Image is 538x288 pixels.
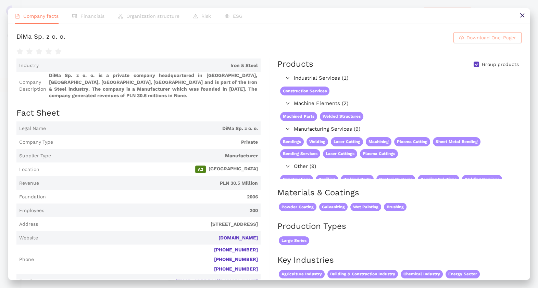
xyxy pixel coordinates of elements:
[23,13,59,19] span: Company facts
[327,270,398,278] span: Building & Construction Industry
[280,112,317,121] span: Machined Parts
[277,98,521,109] div: Machine Elements (2)
[19,79,46,92] span: Company Description
[384,203,406,211] span: Brushing
[277,187,522,199] h2: Materials & Coatings
[277,73,521,84] div: Industrial Services (1)
[376,175,415,184] span: Control Systems
[418,175,459,184] span: Bending Solutions
[286,76,290,80] span: right
[56,139,258,146] span: Private
[294,162,518,171] span: Other (9)
[36,48,42,55] span: star
[277,58,313,70] div: Products
[41,221,258,228] span: [STREET_ADDRESS]
[193,14,198,18] span: warning
[294,74,518,82] span: Industrial Services (1)
[286,101,290,105] span: right
[286,164,290,168] span: right
[42,180,258,187] span: PLN 30.5 Million
[433,137,480,146] span: Sheet Metal Bending
[331,137,363,146] span: Laser Cutting
[233,13,242,19] span: ESG
[341,175,374,184] span: Welded Parts
[277,221,522,232] h2: Production Types
[201,13,211,19] span: Risk
[394,137,430,146] span: Plasma Cutting
[320,112,363,121] span: Welded Structures
[401,270,443,278] span: Chemical Industry
[195,166,206,173] span: A2
[41,62,258,69] span: Iron & Steel
[19,235,38,241] span: Website
[280,175,313,184] span: Constructions
[280,149,320,158] span: Bending Services
[16,48,23,55] span: star
[49,194,258,200] span: 2006
[19,207,44,214] span: Employees
[118,14,123,18] span: apartment
[294,125,518,133] span: Manufacturing Services (9)
[19,194,46,200] span: Foundation
[26,48,33,55] span: star
[294,100,518,108] span: Machine Elements (2)
[520,13,525,18] span: close
[16,107,261,119] h2: Fact Sheet
[126,13,179,19] span: Organization structure
[54,153,258,159] span: Manufacturer
[279,270,325,278] span: Agriculture Industry
[55,48,62,55] span: star
[286,127,290,131] span: right
[459,35,464,41] span: cloud-download
[45,48,52,55] span: star
[360,149,398,158] span: Plasma Cuttings
[350,203,381,211] span: Wet Painting
[446,270,480,278] span: Energy Sector
[323,149,357,158] span: Laser Cuttings
[280,137,304,146] span: Bendings
[16,32,65,43] div: DiMa Sp. z o. o.
[19,62,39,69] span: Industry
[462,175,502,184] span: Welding Services
[19,256,34,263] span: Phone
[277,254,522,266] h2: Key Industries
[49,125,258,132] span: DiMa Sp. z o. o.
[280,87,329,96] span: Construction Services
[225,14,229,18] span: eye
[514,8,530,24] button: close
[72,14,77,18] span: fund-view
[47,207,258,214] span: 200
[19,153,51,159] span: Supplier Type
[80,13,104,19] span: Financials
[42,166,258,173] span: [GEOGRAPHIC_DATA]
[279,203,316,211] span: Powder Coating
[479,61,522,68] span: Group products
[49,72,258,99] span: DiMa Sp. z o. o. is a private company headquartered in [GEOGRAPHIC_DATA], [GEOGRAPHIC_DATA], [GEO...
[19,180,39,187] span: Revenue
[19,125,46,132] span: Legal Name
[19,166,39,173] span: Location
[366,137,391,146] span: Machining
[19,278,32,285] span: Email
[306,137,328,146] span: Welding
[19,221,38,228] span: Address
[319,203,348,211] span: Galvanizing
[316,175,338,184] span: Profiling
[466,34,516,41] span: Download One-Pager
[453,32,522,43] button: cloud-downloadDownload One-Pager
[19,139,53,146] span: Company Type
[277,124,521,135] div: Manufacturing Services (9)
[277,161,521,172] div: Other (9)
[279,236,309,245] span: Large Series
